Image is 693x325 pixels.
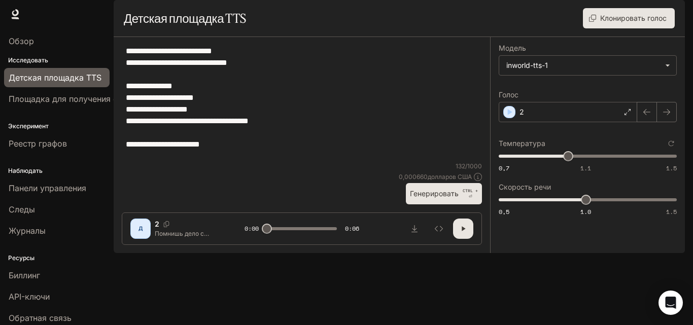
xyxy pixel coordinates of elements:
[406,183,482,204] button: ГенерироватьCTRL +⏎
[155,220,159,228] font: 2
[499,164,509,172] font: 0,7
[666,164,677,172] font: 1.5
[499,56,676,75] div: inworld-tts-1
[463,188,478,193] font: CTRL +
[580,164,591,172] font: 1.1
[499,44,526,52] font: Модель
[600,14,667,22] font: Клонировать голос
[499,139,545,148] font: Температура
[499,207,509,216] font: 0,5
[138,225,143,231] font: Д
[159,221,174,227] button: Копировать голосовой идентификатор
[666,207,677,216] font: 1.5
[506,61,548,69] font: inworld-tts-1
[124,11,246,26] font: Детская площадка TTS
[499,183,551,191] font: Скорость речи
[469,194,472,199] font: ⏎
[410,189,459,198] font: Генерировать
[499,90,518,99] font: Голос
[404,219,425,239] button: Скачать аудио
[519,107,524,116] font: 2
[583,8,675,28] button: Клонировать голос
[155,230,219,272] font: Помнишь дело с пожилым мужчиной? Телефон. [DATE]. и связь, которой не должно было быть.
[659,291,683,315] div: Открытый Интерком Мессенджер
[580,207,591,216] font: 1.0
[345,224,359,233] font: 0:06
[666,138,677,149] button: Сбросить к настройкам по умолчанию
[429,219,449,239] button: Осмотреть
[245,224,259,233] font: 0:00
